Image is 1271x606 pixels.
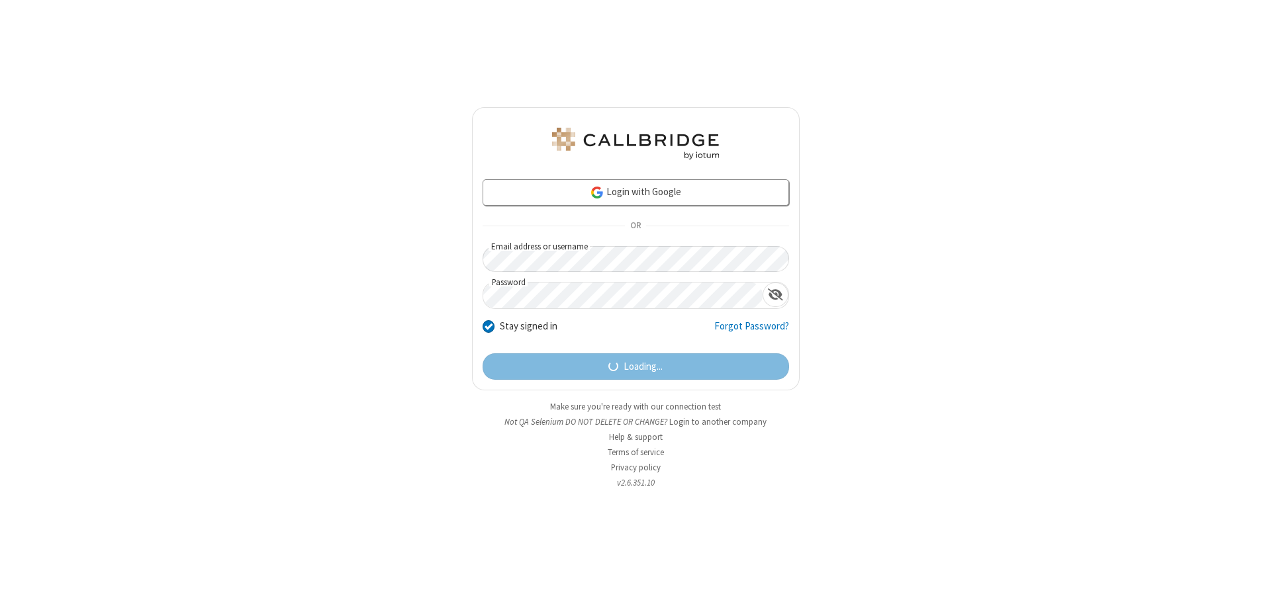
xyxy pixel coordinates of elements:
button: Loading... [483,353,789,380]
span: OR [625,217,646,236]
a: Privacy policy [611,462,661,473]
input: Email address or username [483,246,789,272]
a: Login with Google [483,179,789,206]
label: Stay signed in [500,319,557,334]
li: v2.6.351.10 [472,476,800,489]
img: QA Selenium DO NOT DELETE OR CHANGE [549,128,722,159]
a: Make sure you're ready with our connection test [550,401,721,412]
div: Show password [763,282,788,307]
a: Help & support [609,431,663,443]
img: google-icon.png [590,185,604,200]
a: Forgot Password? [714,319,789,344]
iframe: Chat [1238,572,1261,597]
li: Not QA Selenium DO NOT DELETE OR CHANGE? [472,415,800,428]
input: Password [483,282,763,308]
span: Loading... [624,359,663,374]
button: Login to another company [669,415,767,428]
a: Terms of service [608,447,664,458]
